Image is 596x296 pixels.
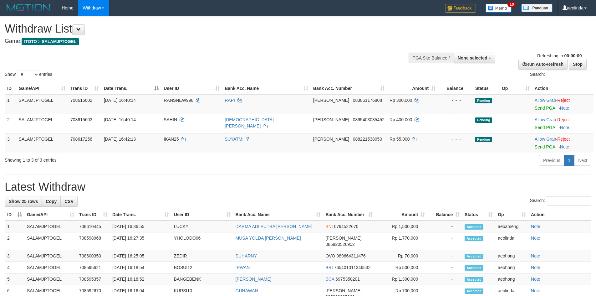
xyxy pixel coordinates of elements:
td: Rp 70,000 [375,250,427,262]
a: Note [531,277,540,282]
span: Copy 089664311476 to clipboard [336,253,365,258]
span: Rp 300.000 [390,98,412,103]
td: 5 [5,273,24,285]
h1: Withdraw List [5,23,391,35]
a: Allow Grab [535,98,556,103]
td: ZEDIR [171,250,233,262]
span: Copy 085820526952 to clipboard [325,242,354,247]
th: Bank Acc. Name: activate to sort column ascending [233,209,323,221]
select: Showentries [16,70,39,79]
th: Bank Acc. Number: activate to sort column ascending [323,209,375,221]
a: Note [560,106,569,111]
span: [PERSON_NAME] [313,117,349,122]
a: Run Auto-Refresh [518,59,568,70]
td: [DATE] 16:27:35 [110,232,171,250]
span: BCA [325,277,334,282]
span: [PERSON_NAME] [325,236,361,241]
h1: Latest Withdraw [5,181,591,193]
td: [DATE] 16:36:55 [110,221,171,232]
a: Previous [539,155,564,166]
h4: Game: [5,38,391,44]
a: RAPI [225,98,235,103]
td: aeoameng [495,221,528,232]
a: Send PGA [535,125,555,130]
a: Note [560,144,569,149]
a: MUSA YOLDA [PERSON_NAME] [236,236,301,241]
td: YHOLODO06 [171,232,233,250]
span: Accepted [465,254,483,259]
td: · [532,133,593,153]
td: 4 [5,262,24,273]
td: BOSUI12 [171,262,233,273]
span: BNI [325,224,333,229]
span: Show 25 rows [9,199,38,204]
td: - [427,232,462,250]
td: BANGEBENK [171,273,233,285]
input: Search: [547,196,591,205]
td: - [427,221,462,232]
span: 708615603 [70,117,92,122]
span: 708617256 [70,137,92,142]
a: Send PGA [535,106,555,111]
th: Bank Acc. Name: activate to sort column ascending [222,83,311,94]
td: 708598968 [77,232,110,250]
td: Rp 500,000 [375,262,427,273]
a: Reject [557,117,570,122]
label: Search: [530,196,591,205]
a: Reject [557,137,570,142]
th: Balance: activate to sort column ascending [427,209,462,221]
span: None selected [458,55,487,60]
a: Reject [557,98,570,103]
th: Action [532,83,593,94]
span: 10 [507,2,516,7]
span: Refreshing in: [537,53,582,58]
td: · [532,94,593,114]
td: - [427,273,462,285]
a: Send PGA [535,144,555,149]
img: Feedback.jpg [445,4,476,13]
a: 1 [564,155,574,166]
input: Search: [547,70,591,79]
span: · [535,137,557,142]
span: OVO [325,253,335,258]
span: RANSNEW998 [164,98,193,103]
span: Pending [475,137,492,142]
a: Allow Grab [535,117,556,122]
a: IRWAN [236,265,250,270]
span: [PERSON_NAME] [313,98,349,103]
th: Action [528,209,591,221]
td: 708595621 [77,262,110,273]
a: Note [531,288,540,293]
td: SALAMJPTOGEL [24,262,77,273]
td: SALAMJPTOGEL [24,250,77,262]
img: panduan.png [521,4,553,12]
td: 2 [5,232,24,250]
span: Copy 0794522670 to clipboard [334,224,359,229]
th: Date Trans.: activate to sort column ascending [110,209,171,221]
div: - - - [441,136,470,142]
td: aeohong [495,250,528,262]
td: aeohong [495,262,528,273]
td: Rp 1,300,000 [375,273,427,285]
span: Copy 0895403035452 to clipboard [353,117,385,122]
span: Accepted [465,224,483,230]
th: Amount: activate to sort column ascending [375,209,427,221]
a: Note [531,236,540,241]
td: [DATE] 16:18:52 [110,273,171,285]
a: SUHARNY [236,253,257,258]
a: Note [531,265,540,270]
a: [PERSON_NAME] [236,277,272,282]
span: Rp 55.000 [390,137,410,142]
td: [DATE] 16:25:05 [110,250,171,262]
a: Show 25 rows [5,196,42,207]
span: Copy 765401011346532 to clipboard [334,265,371,270]
a: Note [560,125,569,130]
div: - - - [441,97,470,103]
span: · [535,117,557,122]
span: · [535,98,557,103]
span: [DATE] 16:40:14 [104,117,136,122]
th: Trans ID: activate to sort column ascending [77,209,110,221]
th: Trans ID: activate to sort column ascending [68,83,101,94]
td: aeohong [495,273,528,285]
td: LUCKY [171,221,233,232]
